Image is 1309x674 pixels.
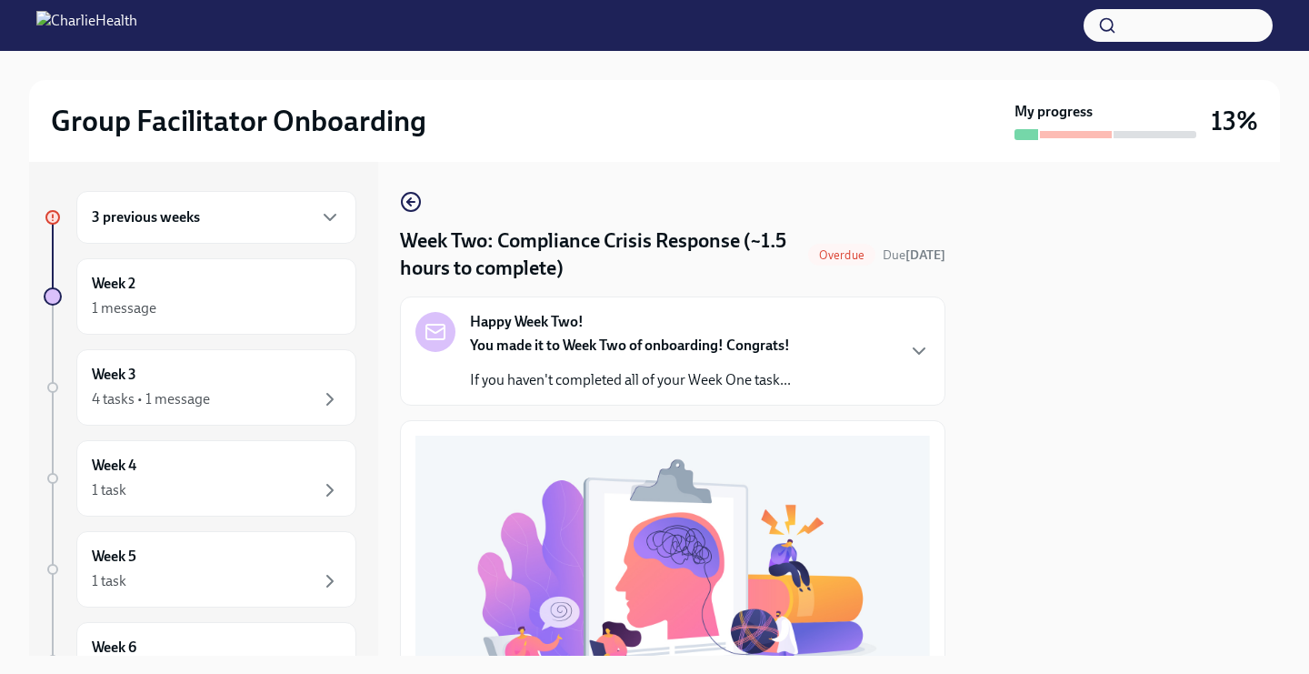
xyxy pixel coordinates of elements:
[92,571,126,591] div: 1 task
[36,11,137,40] img: CharlieHealth
[92,638,136,658] h6: Week 6
[92,456,136,476] h6: Week 4
[44,531,356,608] a: Week 51 task
[470,312,584,332] strong: Happy Week Two!
[44,440,356,517] a: Week 41 task
[44,258,356,335] a: Week 21 message
[92,298,156,318] div: 1 message
[92,480,126,500] div: 1 task
[1014,102,1093,122] strong: My progress
[92,365,136,385] h6: Week 3
[808,248,875,262] span: Overdue
[470,370,791,390] p: If you haven't completed all of your Week One task...
[400,227,801,282] h4: Week Two: Compliance Crisis Response (~1.5 hours to complete)
[883,247,945,263] span: Due
[92,207,200,227] h6: 3 previous weeks
[1211,105,1258,137] h3: 13%
[44,349,356,426] a: Week 34 tasks • 1 message
[76,191,356,244] div: 3 previous weeks
[905,247,945,263] strong: [DATE]
[883,246,945,264] span: September 29th, 2025 10:00
[470,337,790,354] strong: You made it to Week Two of onboarding! Congrats!
[51,103,426,139] h2: Group Facilitator Onboarding
[92,389,210,409] div: 4 tasks • 1 message
[92,547,136,567] h6: Week 5
[92,274,135,294] h6: Week 2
